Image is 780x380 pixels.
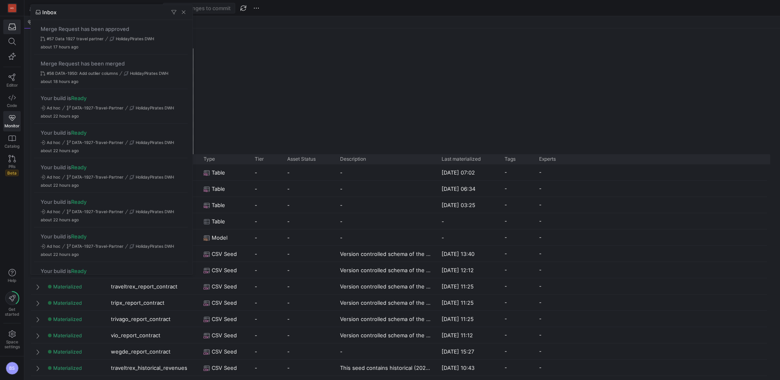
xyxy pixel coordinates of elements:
span: about 22 hours ago [41,148,79,153]
span: Ready [71,199,87,205]
span: #57 Data 1927 travel partner [47,36,104,41]
span: Ready [71,164,87,170]
span: Your build is [41,95,87,101]
span: HolidayPirates DWH [136,244,174,249]
span: Your build is [41,199,87,205]
span: about 17 hours ago [41,44,78,49]
div: Press SPACE to select this row. [34,227,193,262]
span: DATA-1927-Travel-Partner [72,105,123,110]
span: DATA-1927-Travel-Partner [72,175,123,179]
div: Press SPACE to select this row. [34,20,193,55]
span: Your build is [41,268,87,274]
span: HolidayPirates DWH [130,71,168,76]
span: Ready [71,233,87,240]
span: about 22 hours ago [41,183,79,188]
span: Ad hoc [47,244,61,249]
span: about 22 hours ago [41,252,79,257]
div: Press SPACE to select this row. [34,124,193,158]
span: HolidayPirates DWH [136,140,174,145]
div: Press SPACE to select this row. [34,193,193,227]
span: Your build is [41,233,87,240]
span: Ad hoc [47,105,61,110]
span: about 18 hours ago [41,79,78,84]
span: about 22 hours ago [41,114,79,118]
div: Press SPACE to select this row. [34,262,193,297]
span: Ad hoc [47,209,61,214]
span: Your build is [41,164,87,170]
span: HolidayPirates DWH [136,209,174,214]
span: DATA-1927-Travel-Partner [72,140,123,145]
span: Your build is [41,129,87,136]
span: Ready [71,268,87,274]
span: #56 DATA-1950: Add outlier columns [47,71,118,76]
span: Merge Request has been merged [41,60,125,67]
span: DATA-1927-Travel-Partner [72,244,123,249]
div: Press SPACE to select this row. [34,55,193,89]
span: Ready [71,129,87,136]
span: HolidayPirates DWH [116,36,154,41]
span: Ad hoc [47,140,61,145]
span: Inbox [42,9,56,15]
span: HolidayPirates DWH [136,175,174,179]
span: about 22 hours ago [41,217,79,222]
span: Ready [71,95,87,101]
div: Press SPACE to select this row. [34,89,193,124]
span: Ad hoc [47,175,61,179]
span: Merge Request has been approved [41,26,129,32]
span: HolidayPirates DWH [136,105,174,110]
span: DATA-1927-Travel-Partner [72,209,123,214]
div: Press SPACE to select this row. [34,158,193,193]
